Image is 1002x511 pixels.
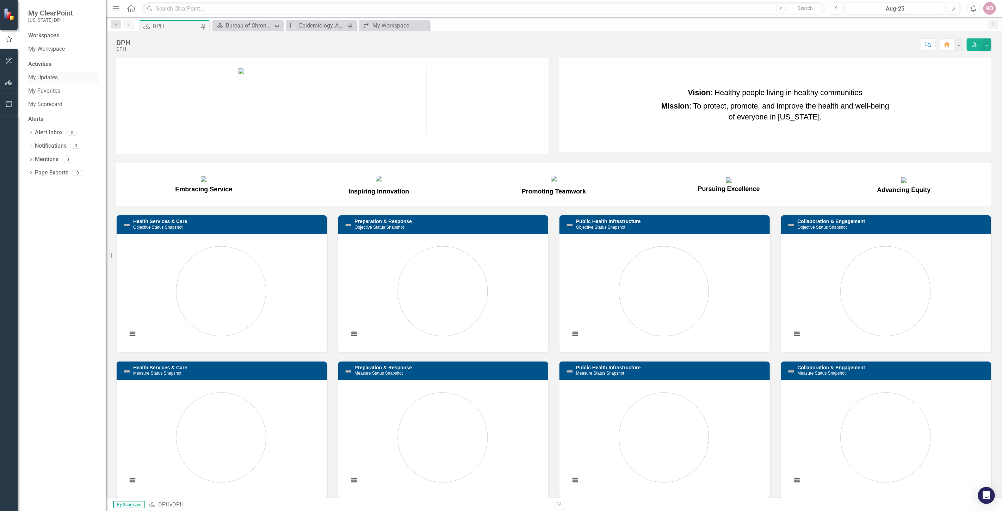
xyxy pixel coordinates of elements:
div: Chart. Highcharts interactive chart. [567,239,763,345]
img: Not Defined [787,367,796,376]
svg: Interactive chart [567,386,761,491]
a: Bureau of Chronic Disease and Injury Prevention [214,21,272,30]
img: Not Defined [344,221,353,229]
span: Promoting Teamwork [522,188,586,195]
button: View chart menu, Chart [570,475,580,485]
svg: Interactive chart [345,239,540,345]
span: : Healthy people living in healthy communities [688,88,862,97]
img: Not Defined [123,221,131,229]
div: Alerts [28,115,99,123]
a: Preparation & Response [355,218,412,224]
small: Objective Status Snapshot [355,225,404,230]
div: Chart. Highcharts interactive chart. [345,386,542,491]
svg: Interactive chart [124,386,318,491]
strong: Mission [661,102,689,110]
span: Pursuing Excellence [698,176,760,192]
svg: Interactive chart [788,239,983,345]
svg: Interactive chart [124,239,318,345]
span: Search [798,5,813,11]
div: » [148,501,549,509]
div: Chart. Highcharts interactive chart. [567,386,763,491]
a: Health Services & Care [133,218,187,224]
div: Chart. Highcharts interactive chart. [788,239,984,345]
button: View chart menu, Chart [128,329,137,339]
a: Health Services & Care [133,365,187,370]
span: My ClearPoint [28,9,73,17]
a: Public Health Infrastructure [576,365,641,370]
div: My Workspace [372,21,428,30]
img: Not Defined [123,367,131,376]
div: 0 [66,130,78,136]
div: 0 [70,143,81,149]
span: Advancing Equity [877,176,931,193]
div: Bureau of Chronic Disease and Injury Prevention [226,21,272,30]
img: Not Defined [344,367,353,376]
div: Chart. Highcharts interactive chart. [124,239,320,345]
span: Embracing Service [175,186,232,193]
img: mceclip11.png [551,176,557,181]
div: 0 [72,170,83,176]
div: Activities [28,60,99,68]
button: Search [788,4,823,13]
button: View chart menu, Chart [570,329,580,339]
button: View chart menu, Chart [792,475,802,485]
span: Inspiring Innovation [348,188,409,195]
button: View chart menu, Chart [128,475,137,485]
a: My Workspace [28,45,99,53]
button: Aug-25 [845,2,945,15]
div: Chart. Highcharts interactive chart. [124,386,320,491]
a: Epidemiology, Analysis, and Data Visualization [287,21,346,30]
div: Chart. Highcharts interactive chart. [345,239,542,345]
img: Not Defined [565,367,574,376]
small: Measure Status Snapshot [355,371,403,376]
div: DPH [172,501,184,508]
a: Notifications [35,142,67,150]
button: View chart menu, Chart [349,329,359,339]
small: Measure Status Snapshot [133,371,181,376]
img: ClearPoint Strategy [4,8,16,20]
a: Mentions [35,155,58,164]
div: DPH [116,39,130,47]
button: View chart menu, Chart [349,475,359,485]
a: Collaboration & Engagement [798,365,865,370]
img: mceclip13.png [901,177,907,183]
span: : To protect, promote, and improve the health and well-being of everyone in [US_STATE]. [661,102,889,121]
img: mceclip12.png [726,177,732,183]
a: Collaboration & Engagement [798,218,865,224]
a: Alert Inbox [35,129,63,137]
small: [US_STATE] DPH [28,17,73,23]
svg: Interactive chart [567,239,761,345]
svg: Interactive chart [788,386,983,491]
button: KO [983,2,996,15]
img: mceclip10.png [376,176,382,181]
small: Measure Status Snapshot [798,371,846,376]
a: My Updates [28,74,99,82]
span: By Scorecard [113,501,145,508]
div: Aug-25 [848,5,943,13]
a: My Workspace [361,21,428,30]
input: Search ClearPoint... [143,2,825,15]
div: Open Intercom Messenger [978,487,995,504]
a: My Favorites [28,87,99,95]
img: Not Defined [565,221,574,229]
button: View chart menu, Chart [792,329,802,339]
div: Chart. Highcharts interactive chart. [788,386,984,491]
strong: Vision [688,88,711,97]
a: Public Health Infrastructure [576,218,641,224]
div: Epidemiology, Analysis, and Data Visualization [299,21,346,30]
img: Not Defined [787,221,796,229]
a: My Scorecard [28,100,99,109]
small: Objective Status Snapshot [576,225,625,230]
small: Objective Status Snapshot [798,225,847,230]
a: Page Exports [35,169,68,177]
div: Workspaces [28,32,59,40]
a: DPH [158,501,169,508]
div: DPH [116,47,130,52]
img: mceclip9.png [201,176,206,182]
small: Objective Status Snapshot [133,225,183,230]
div: DPH [153,22,199,31]
a: Preparation & Response [355,365,412,370]
div: 0 [62,156,73,162]
small: Measure Status Snapshot [576,371,624,376]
